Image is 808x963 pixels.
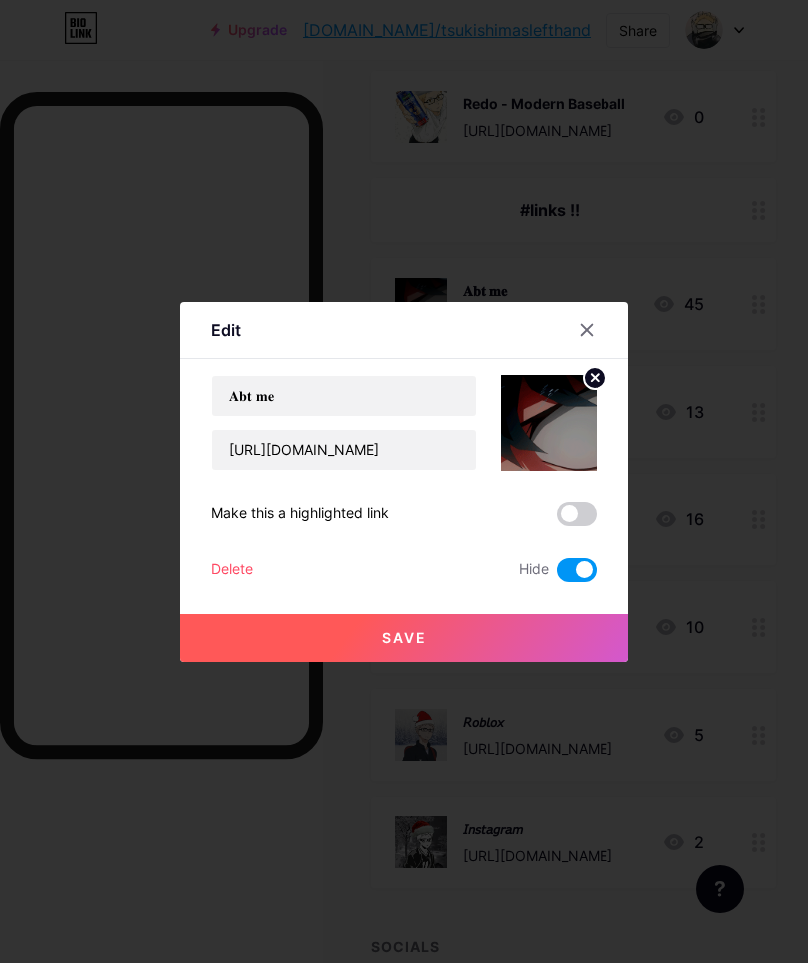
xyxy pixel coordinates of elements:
div: Delete [211,558,253,582]
span: Hide [519,558,549,582]
input: Title [212,376,476,416]
input: URL [212,430,476,470]
div: Edit [211,318,241,342]
button: Save [180,614,628,662]
img: link_thumbnail [501,375,597,471]
div: Make this a highlighted link [211,502,389,526]
span: Save [382,629,427,646]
